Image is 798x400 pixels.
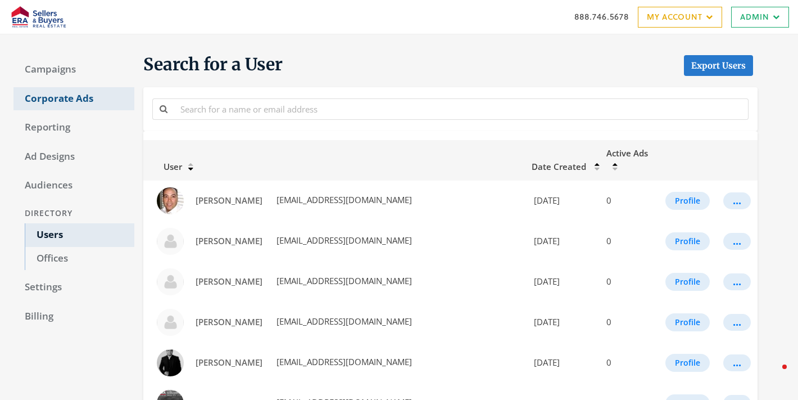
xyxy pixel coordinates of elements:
span: [EMAIL_ADDRESS][DOMAIN_NAME] [274,275,412,286]
iframe: Intercom live chat [760,362,787,389]
a: Settings [13,276,134,299]
a: Audiences [13,174,134,197]
img: Adolfo Alvarez profile [157,187,184,214]
span: Search for a User [143,53,283,76]
span: [EMAIL_ADDRESS][DOMAIN_NAME] [274,316,412,327]
button: Profile [665,232,710,250]
td: [DATE] [525,343,600,383]
span: Active Ads [606,147,648,159]
td: 0 [600,302,659,343]
img: Adrian Guerrero profile [157,228,184,255]
span: [EMAIL_ADDRESS][DOMAIN_NAME] [274,235,412,246]
input: Search for a name or email address [174,98,749,119]
img: Alan Gutierrez profile [157,349,184,376]
button: ... [723,192,751,209]
span: Date Created [532,161,586,172]
img: Adwerx [9,3,69,31]
a: [PERSON_NAME] [188,312,270,332]
button: Profile [665,273,710,291]
a: Reporting [13,116,134,140]
div: ... [733,281,741,282]
td: [DATE] [525,262,600,302]
td: 0 [600,181,659,221]
a: My Account [638,7,722,28]
a: Users [25,223,134,247]
div: ... [733,362,741,363]
td: 0 [600,262,659,302]
a: Ad Designs [13,145,134,169]
div: ... [733,200,741,201]
button: Profile [665,313,710,331]
a: Offices [25,247,134,271]
td: 0 [600,221,659,262]
a: [PERSON_NAME] [188,271,270,292]
a: Admin [731,7,789,28]
span: User [150,161,182,172]
span: [EMAIL_ADDRESS][DOMAIN_NAME] [274,194,412,205]
a: [PERSON_NAME] [188,190,270,211]
a: [PERSON_NAME] [188,352,270,373]
button: Profile [665,192,710,210]
button: Profile [665,354,710,372]
td: [DATE] [525,221,600,262]
button: ... [723,233,751,250]
img: Adrian Moreno profile [157,268,184,295]
a: Export Users [684,55,753,76]
button: ... [723,314,751,331]
td: [DATE] [525,181,600,221]
a: Campaigns [13,58,134,82]
span: [EMAIL_ADDRESS][DOMAIN_NAME] [274,356,412,367]
td: [DATE] [525,302,600,343]
i: Search for a name or email address [160,105,167,113]
div: ... [733,322,741,323]
td: 0 [600,343,659,383]
div: ... [733,241,741,242]
span: [PERSON_NAME] [196,235,262,246]
span: [PERSON_NAME] [196,357,262,368]
img: Adriana Montenegro profile [157,309,184,336]
span: [PERSON_NAME] [196,316,262,327]
span: [PERSON_NAME] [196,195,262,206]
span: [PERSON_NAME] [196,276,262,287]
a: [PERSON_NAME] [188,231,270,251]
button: ... [723,273,751,290]
a: Corporate Ads [13,87,134,111]
div: Directory [13,203,134,224]
a: Billing [13,305,134,329]
button: ... [723,354,751,371]
a: 888.746.5678 [574,11,629,23]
